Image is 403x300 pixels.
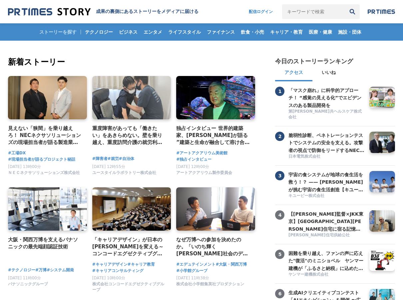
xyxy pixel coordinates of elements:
h3: 脆弱性診断、ペネトレーションテストでシステムの安全を支える。攻撃者の視点で防御をリードするNECの「リスクハンティングチーム」 [288,132,364,154]
a: #就労 [108,156,119,162]
h3: 困難を乗り越え、ファンの声に応えた"復活"のミニショベル ヤンマー建機が「ふるさと納税」に込めた、ものづくりへの誇りと地域への想い [288,250,364,272]
span: 飲食・小売 [238,29,267,35]
button: アクセス [275,65,312,81]
span: 3 [275,171,284,180]
a: #小学館グループ [176,268,207,274]
a: #テクノロジー [8,267,35,273]
span: [DATE] 10時00分 [92,276,125,280]
a: パナソニックグループ [8,283,48,288]
a: ＮＥＣネクサソリューションズ株式会社 [8,172,80,177]
a: テクノロジー [82,23,116,41]
a: ライフスタイル [166,23,203,41]
span: テクノロジー [82,29,116,35]
button: いいね [312,65,345,81]
span: ヤンマー建機株式会社 [288,272,328,277]
a: 見えない「狭間」を乗り越えろ！ NECネクサソリューションズの現場担当者が語る製造業のDX成功の秘訣 [8,125,82,146]
a: #アートアクアリウム美術館 [176,150,227,156]
span: [DATE] 12時55分 [92,164,125,169]
a: #障害者 [92,156,108,162]
a: 脆弱性診断、ペネトレーションテストでシステムの安全を支える。攻撃者の視点で防御をリードするNECの「リスクハンティングチーム」 [288,132,364,153]
a: 大阪・関西万博を支えるパナソニックの最先端顔認証技術 [8,236,82,251]
img: 成果の裏側にあるストーリーをメディアに届ける [8,7,91,16]
input: キーワードで検索 [282,4,345,19]
a: #キャリアコンサルティング [92,268,144,274]
span: [DATE] 12時00分 [176,164,209,169]
a: #独占インタビュー [176,156,211,163]
a: 「マスク崩れ」に科学的アプローチ！ “感覚の見える化”でエビデンスのある製品開発を [288,87,364,108]
h4: 重度障害があっても「働きたい」をあきらめない。壁を乗り越え、重度訪問介護の就労利用を[PERSON_NAME][GEOGRAPHIC_DATA]で実現した経営者の挑戦。 [92,125,166,146]
span: 株式会社小学館集英社プロダクション [176,281,244,287]
a: 日本電気株式会社 [288,154,364,160]
a: [PERSON_NAME]住宅供給公社 [288,232,364,239]
h4: なぜ万博への参加を決めたのか。「いのち輝く[PERSON_NAME]社会のデザイン」の実現に向けて、エデュテインメントの可能性を追求するプロジェクト。 [176,236,250,258]
span: [DATE] 11時38分 [176,276,209,280]
h3: 「マスク崩れ」に科学的アプローチ！ “感覚の見える化”でエビデンスのある製品開発を [288,87,364,109]
span: エンタメ [141,29,165,35]
a: ヤンマー建機株式会社 [288,272,364,278]
h2: 今日のストーリーランキング [275,57,353,65]
a: キユーピー株式会社 [288,193,364,199]
a: 宇宙の食システムが地球の食生活を救う！？ —— [PERSON_NAME]が挑む宇宙の食生活創造【キユーピー ミライ研究員】 [288,171,364,192]
h1: 成果の裏側にあるストーリーをメディアに届ける [96,9,199,15]
span: パナソニックグループ [8,281,48,287]
span: [DATE] 11時00分 [8,276,41,280]
span: ファイナンス [204,29,237,35]
span: 日本電気株式会社 [288,154,320,159]
a: 施設・団体 [335,23,364,41]
a: 第[PERSON_NAME]共ヘルスケア株式会社 [288,109,364,121]
a: 成果の裏側にあるストーリーをメディアに届ける 成果の裏側にあるストーリーをメディアに届ける [8,7,199,16]
a: ファイナンス [204,23,237,41]
a: キャリア・教育 [267,23,305,41]
span: #エデュテインメント [176,261,215,268]
a: 株式会社コンコードエグゼクティブグループ [92,289,166,294]
span: ライフスタイル [166,29,203,35]
span: アートアクアリウム製作委員会 [176,170,232,176]
a: 「キャリアデザイン」が日本の[PERSON_NAME]を変える～コンコードエグゼクティブグループの挑戦 [92,236,166,258]
span: 5 [275,250,284,259]
button: 検索 [345,4,360,19]
span: ビジネス [116,29,140,35]
a: #キャリア教育 [128,261,155,268]
span: 施設・団体 [335,29,364,35]
a: #工場DX [8,150,26,156]
a: #現場担当者が語るプロジェクト秘話 [8,156,75,163]
img: prtimes [368,9,395,14]
span: キャリア・教育 [267,29,305,35]
a: #万博 [35,267,47,273]
a: #システム開発 [47,267,74,273]
a: #大阪・関西万博 [215,261,247,268]
a: ユースタイルラボラトリー株式会社 [92,172,156,177]
a: 【[PERSON_NAME]監督×JKK東京】[GEOGRAPHIC_DATA][PERSON_NAME]住宅に宿る記憶 昭和の暮らしと❝つながり❞が描く、これからの住まいのかたち [288,210,364,232]
span: 4 [275,210,284,220]
span: 1 [275,87,284,96]
h3: 宇宙の食システムが地球の食生活を救う！？ —— [PERSON_NAME]が挑む宇宙の食生活創造【キユーピー ミライ研究員】 [288,171,364,193]
span: 6 [275,289,284,298]
a: 困難を乗り越え、ファンの声に応えた"復活"のミニショベル ヤンマー建機が「ふるさと納税」に込めた、ものづくりへの誇りと地域への想い [288,250,364,271]
span: [PERSON_NAME]住宅供給公社 [288,232,350,238]
span: ＮＥＣネクサソリューションズ株式会社 [8,170,80,176]
span: 医療・健康 [306,29,335,35]
a: 飲食・小売 [238,23,267,41]
a: 独占インタビュー 世界的建築家、[PERSON_NAME]が語る ”建築と生命が融合して溶け合うような世界” アートアクアリウム美術館 GINZA コラボレーション作品「金魚の石庭」 [176,125,250,146]
h2: 新着ストーリー [8,56,256,68]
a: #自治体 [119,156,134,162]
a: エンタメ [141,23,165,41]
a: #キャリアデザイン [92,261,128,268]
span: 2 [275,132,284,141]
